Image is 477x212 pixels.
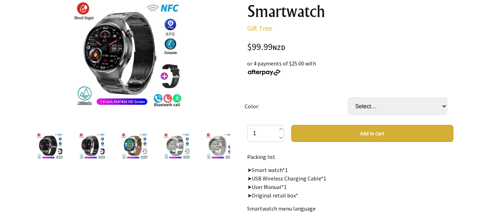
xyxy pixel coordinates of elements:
div: $99.99 [247,42,453,52]
a: Gift Tree [247,24,272,33]
button: Add to Cart [291,125,453,142]
img: HUAWEI GT4 Pro GPS NFC Smartwatch [121,133,148,160]
p: ➤Smart watch*1 ➤USB Wireless Charging Cable*1 ➤User Manual*1 ➤Original retail box* [247,166,453,200]
p: Packing list [247,153,453,161]
td: Color: [245,87,348,125]
img: HUAWEI GT4 Pro GPS NFC Smartwatch [163,133,190,160]
img: HUAWEI GT4 Pro GPS NFC Smartwatch [205,133,232,160]
img: Afterpay [247,69,281,76]
div: or 4 payments of $25.00 with [247,59,453,76]
span: NZD [273,44,285,52]
img: HUAWEI GT4 Pro GPS NFC Smartwatch [36,133,63,160]
img: HUAWEI GT4 Pro GPS NFC Smartwatch [78,133,105,160]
